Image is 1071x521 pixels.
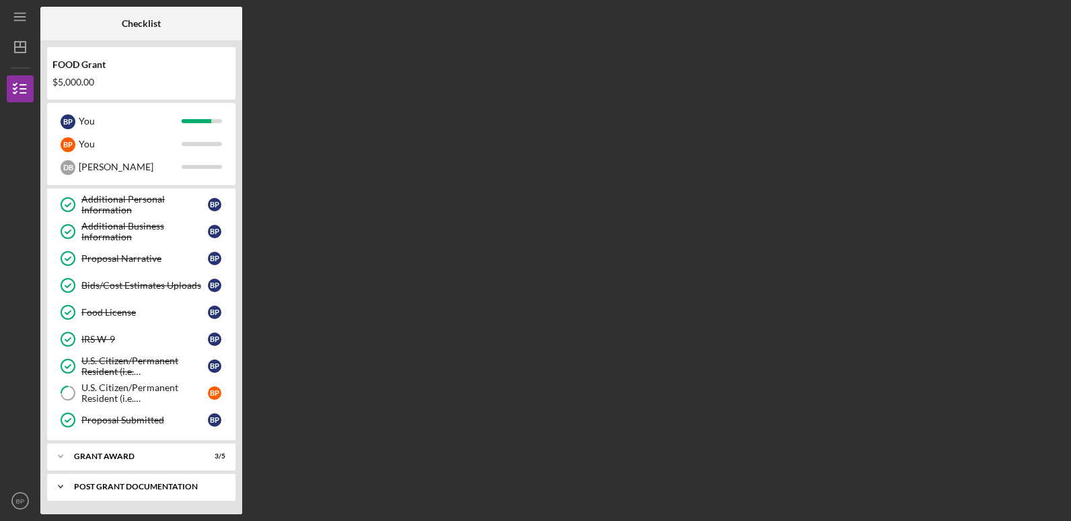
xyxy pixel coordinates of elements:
[54,245,229,272] a: Proposal NarrativeBP
[61,114,75,129] div: B P
[54,218,229,245] a: Additional Business InformationBP
[81,355,208,377] div: U.S. Citizen/Permanent Resident (i.e. [DEMOGRAPHIC_DATA])?
[54,380,229,407] a: U.S. Citizen/Permanent Resident (i.e. [DEMOGRAPHIC_DATA])?BP
[208,333,221,346] div: B P
[208,359,221,373] div: B P
[81,382,208,404] div: U.S. Citizen/Permanent Resident (i.e. [DEMOGRAPHIC_DATA])?
[208,413,221,427] div: B P
[81,334,208,345] div: IRS W-9
[208,198,221,211] div: B P
[81,307,208,318] div: Food License
[54,191,229,218] a: Additional Personal InformationBP
[54,299,229,326] a: Food LicenseBP
[16,497,25,505] text: BP
[208,225,221,238] div: B P
[81,415,208,425] div: Proposal Submitted
[201,452,225,460] div: 3 / 5
[74,483,219,491] div: Post Grant Documentation
[122,18,161,29] b: Checklist
[52,59,230,70] div: FOOD Grant
[81,221,208,242] div: Additional Business Information
[54,326,229,353] a: IRS W-9BP
[79,155,182,178] div: [PERSON_NAME]
[208,252,221,265] div: B P
[79,133,182,155] div: You
[54,407,229,433] a: Proposal SubmittedBP
[74,452,192,460] div: Grant Award
[61,137,75,152] div: B P
[61,160,75,175] div: D B
[52,77,230,88] div: $5,000.00
[7,487,34,514] button: BP
[81,194,208,215] div: Additional Personal Information
[208,306,221,319] div: B P
[81,280,208,291] div: Bids/Cost Estimates Uploads
[79,110,182,133] div: You
[208,386,221,400] div: B P
[54,353,229,380] a: U.S. Citizen/Permanent Resident (i.e. [DEMOGRAPHIC_DATA])?BP
[81,253,208,264] div: Proposal Narrative
[208,279,221,292] div: B P
[54,272,229,299] a: Bids/Cost Estimates UploadsBP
